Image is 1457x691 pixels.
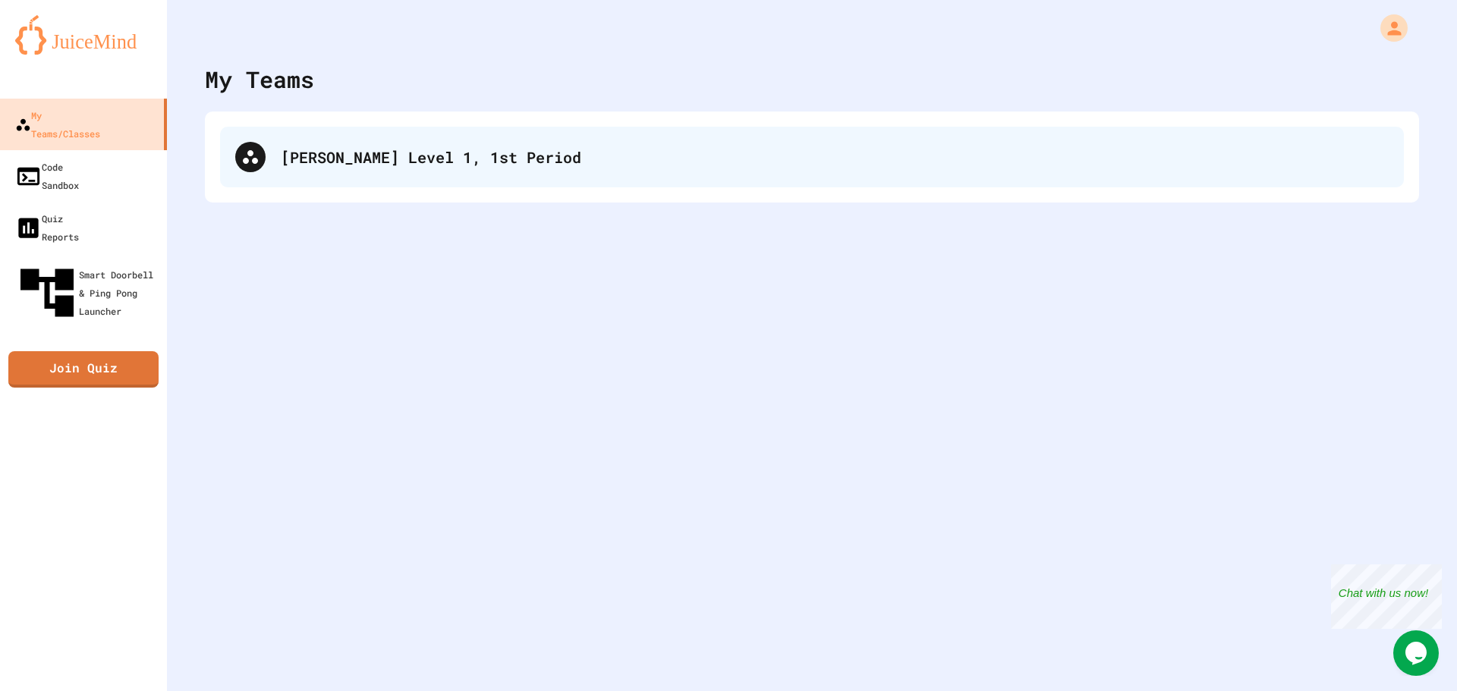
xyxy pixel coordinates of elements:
[15,261,161,325] div: Smart Doorbell & Ping Pong Launcher
[15,209,79,246] div: Quiz Reports
[205,62,314,96] div: My Teams
[1331,564,1442,629] iframe: chat widget
[220,127,1404,187] div: [PERSON_NAME] Level 1, 1st Period
[1364,11,1411,46] div: My Account
[15,106,100,143] div: My Teams/Classes
[15,158,79,194] div: Code Sandbox
[15,15,152,55] img: logo-orange.svg
[8,351,159,388] a: Join Quiz
[281,146,1389,168] div: [PERSON_NAME] Level 1, 1st Period
[1393,630,1442,676] iframe: chat widget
